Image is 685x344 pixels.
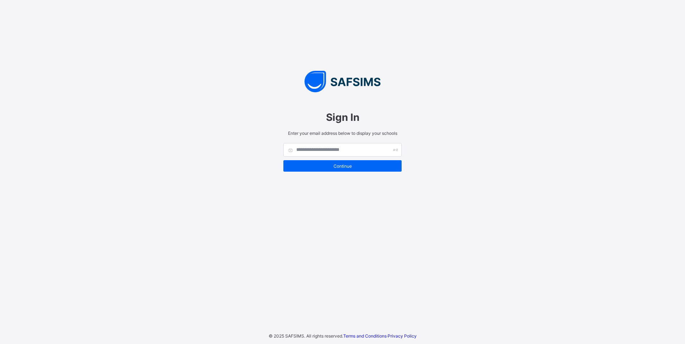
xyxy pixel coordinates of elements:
[343,333,417,339] span: ·
[283,111,402,123] span: Sign In
[289,163,396,169] span: Continue
[343,333,387,339] a: Terms and Conditions
[269,333,343,339] span: © 2025 SAFSIMS. All rights reserved.
[283,131,402,136] span: Enter your email address below to display your schools
[388,333,417,339] a: Privacy Policy
[276,71,409,92] img: SAFSIMS Logo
